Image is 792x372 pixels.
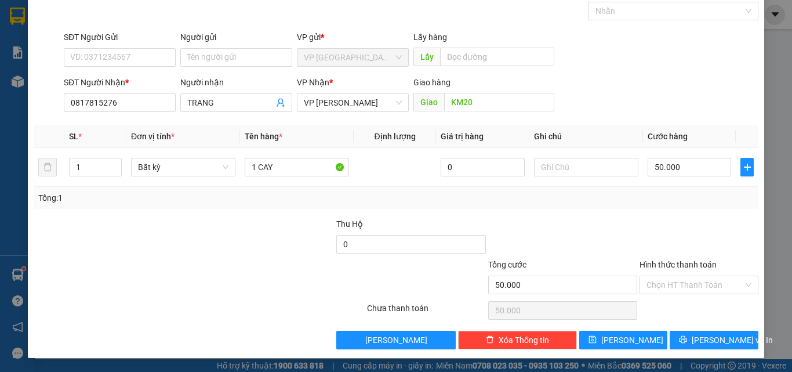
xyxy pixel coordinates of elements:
span: Giá trị hàng [441,132,484,141]
span: Lấy hàng [413,32,447,42]
input: Dọc đường [440,48,554,66]
span: Thu Hộ [336,219,363,229]
span: printer [679,335,687,345]
span: [PERSON_NAME] [365,334,427,346]
label: Hình thức thanh toán [640,260,717,269]
div: Tổng: 1 [38,192,307,204]
span: Bất kỳ [138,158,228,176]
span: Tổng cước [488,260,526,269]
input: Dọc đường [444,93,554,111]
img: logo.jpg [126,15,154,42]
div: VP gửi [297,31,409,44]
span: Định lượng [374,132,415,141]
input: VD: Bàn, Ghế [245,158,349,176]
span: Cước hàng [648,132,688,141]
button: save[PERSON_NAME] [579,331,668,349]
span: Giao hàng [413,78,451,87]
span: [PERSON_NAME] [601,334,663,346]
b: [PERSON_NAME] [14,75,66,129]
div: SĐT Người Nhận [64,76,176,89]
button: [PERSON_NAME] [336,331,455,349]
span: user-add [276,98,285,107]
span: plus [741,162,753,172]
span: delete [486,335,494,345]
button: deleteXóa Thông tin [458,331,577,349]
span: [PERSON_NAME] và In [692,334,773,346]
span: Xóa Thông tin [499,334,549,346]
div: SĐT Người Gửi [64,31,176,44]
span: Lấy [413,48,440,66]
input: Ghi Chú [534,158,638,176]
div: Người gửi [180,31,292,44]
button: plus [740,158,754,176]
div: Người nhận [180,76,292,89]
span: Tên hàng [245,132,282,141]
span: Giao [413,93,444,111]
span: VP Nhận [297,78,329,87]
div: Chưa thanh toán [366,302,487,322]
b: BIÊN NHẬN GỬI HÀNG HÓA [75,17,111,111]
span: SL [69,132,78,141]
span: VP Phan Thiết [304,94,402,111]
th: Ghi chú [529,125,643,148]
li: (c) 2017 [97,55,159,70]
span: save [588,335,597,345]
button: delete [38,158,57,176]
b: [DOMAIN_NAME] [97,44,159,53]
span: VP Sài Gòn [304,49,402,66]
input: 0 [441,158,524,176]
button: printer[PERSON_NAME] và In [670,331,758,349]
span: Đơn vị tính [131,132,175,141]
